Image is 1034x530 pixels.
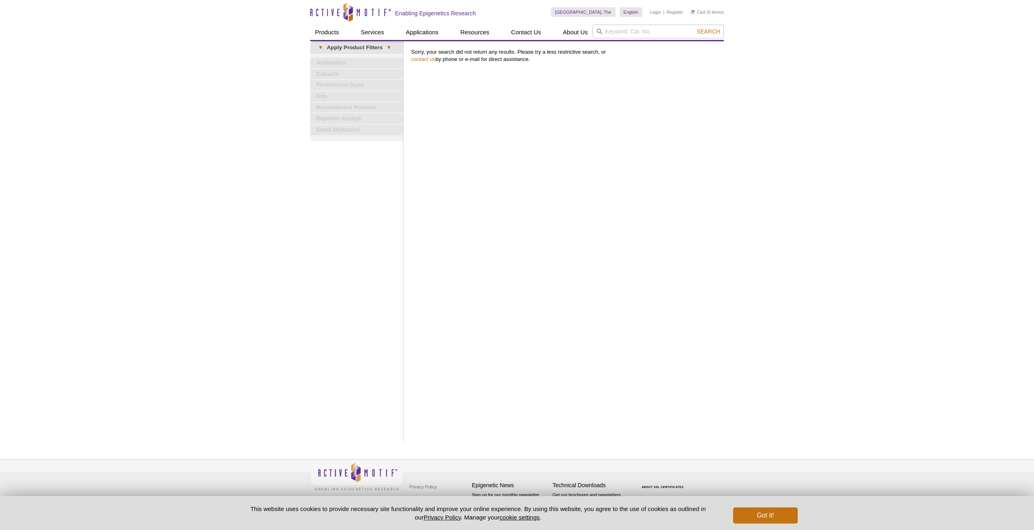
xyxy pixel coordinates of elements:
[642,486,684,488] a: ABOUT SSL CERTIFICATES
[310,125,403,135] a: Small Molecules
[551,7,615,17] a: [GEOGRAPHIC_DATA], The
[411,56,435,62] a: contact us
[456,25,494,40] a: Resources
[553,482,629,489] h4: Technical Downloads
[395,10,476,17] h2: Enabling Epigenetics Research
[663,7,664,17] li: |
[506,25,546,40] a: Contact Us
[697,28,720,35] span: Search
[472,482,549,489] h4: Epigenetic News
[310,113,403,124] a: Reporter Assays
[310,25,344,40] a: Products
[500,514,540,521] button: cookie settings
[411,48,720,63] p: Sorry, your search did not return any results. Please try a less restrictive search, or by phone ...
[310,91,403,102] a: Kits
[733,507,798,524] button: Got it!
[633,474,694,492] table: Click to Verify - This site chose Symantec SSL for secure e-commerce and confidential communicati...
[236,505,720,522] p: This website uses cookies to provide necessary site functionality and improve your online experie...
[424,514,461,521] a: Privacy Policy
[593,25,724,38] input: Keyword, Cat. No.
[650,9,661,15] a: Login
[558,25,593,40] a: About Us
[310,41,403,54] a: ▾Apply Product Filters▾
[472,492,549,519] p: Sign up for our monthly newsletter highlighting recent publications in the field of epigenetics.
[310,58,403,68] a: Antibodies
[382,44,395,51] span: ▾
[310,80,403,90] a: Fluorescent Dyes
[553,492,629,512] p: Get our brochures and newsletters, or request them by mail.
[401,25,443,40] a: Applications
[666,9,683,15] a: Register
[620,7,642,17] a: English
[691,10,695,14] img: Your Cart
[356,25,389,40] a: Services
[691,9,705,15] a: Cart
[310,460,403,492] img: Active Motif,
[407,481,439,493] a: Privacy Policy
[694,28,723,35] button: Search
[407,493,450,505] a: Terms & Conditions
[314,44,327,51] span: ▾
[310,69,403,80] a: Extracts
[310,103,403,113] a: Recombinant Proteins
[691,7,724,17] li: (0 items)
